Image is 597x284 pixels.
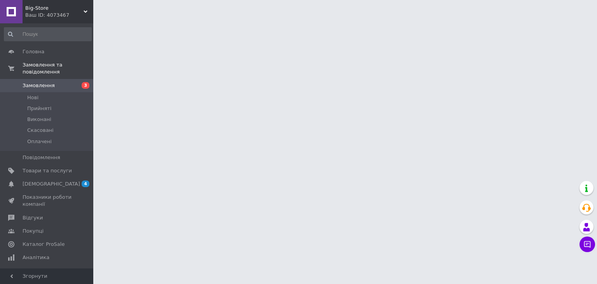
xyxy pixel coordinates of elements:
span: Каталог ProSale [23,241,65,248]
span: Показники роботи компанії [23,194,72,208]
span: Аналітика [23,254,49,261]
span: Повідомлення [23,154,60,161]
span: Замовлення та повідомлення [23,61,93,75]
span: Big-Store [25,5,84,12]
span: Покупці [23,228,44,235]
button: Чат з покупцем [580,237,595,252]
span: Нові [27,94,38,101]
span: Управління сайтом [23,267,72,281]
span: 3 [82,82,89,89]
span: Прийняті [27,105,51,112]
input: Пошук [4,27,92,41]
span: Відгуки [23,214,43,221]
span: Скасовані [27,127,54,134]
span: Виконані [27,116,51,123]
span: [DEMOGRAPHIC_DATA] [23,181,80,188]
span: Товари та послуги [23,167,72,174]
span: Замовлення [23,82,55,89]
span: 4 [82,181,89,187]
div: Ваш ID: 4073467 [25,12,93,19]
span: Оплачені [27,138,52,145]
span: Головна [23,48,44,55]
